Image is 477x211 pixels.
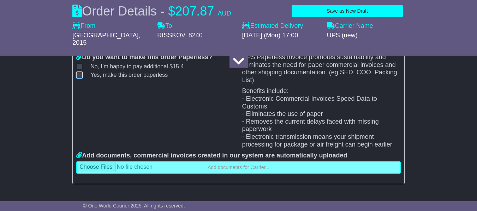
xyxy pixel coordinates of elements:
label: Do you want to make this order Paperless? [76,54,212,61]
label: From [72,22,95,30]
span: 207.87 [175,4,214,18]
span: RISSKOV [157,32,185,39]
p: UPS Paperless Invoice promotes sustainability and eliminates the need for paper commercial invoic... [242,54,401,84]
span: $ [168,4,175,18]
a: Add documents for Carrier... [76,161,401,174]
div: [DATE] (Mon) 17:00 [242,32,320,39]
p: Benefits include: - Electronic Commercial Invoices Speed Data to Customs - Eliminates the use of ... [242,87,401,148]
span: 15.4 [173,63,184,69]
div: UPS (new) [327,32,405,39]
label: Carrier Name [327,22,373,30]
label: Add documents, commercial invoices created in our system are automatically uploaded [76,152,347,160]
span: AUD [217,10,231,17]
span: No [90,63,184,69]
label: To [157,22,172,30]
button: Save as New Draft [292,5,403,17]
span: , I’m happy to pay additional $ [98,63,184,69]
span: , 8240 [185,32,203,39]
span: © One World Courier 2025. All rights reserved. [83,203,185,209]
label: Yes, make this order paperless [82,72,168,78]
span: [GEOGRAPHIC_DATA] [72,32,138,39]
div: Order Details - [72,4,231,19]
label: Estimated Delivery [242,22,320,30]
span: , 2015 [72,32,140,46]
